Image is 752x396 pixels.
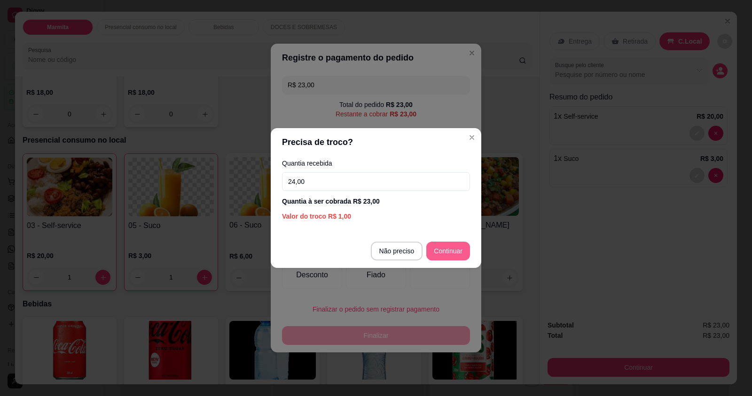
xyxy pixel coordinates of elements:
[426,242,470,260] button: Continuar
[271,128,481,156] header: Precisa de troco?
[282,197,470,206] div: Quantia à ser cobrada R$ 23,00
[464,130,479,145] button: Close
[371,242,423,260] button: Não preciso
[282,212,470,221] div: Valor do troco R$ 1,00
[282,160,470,167] label: Quantia recebida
